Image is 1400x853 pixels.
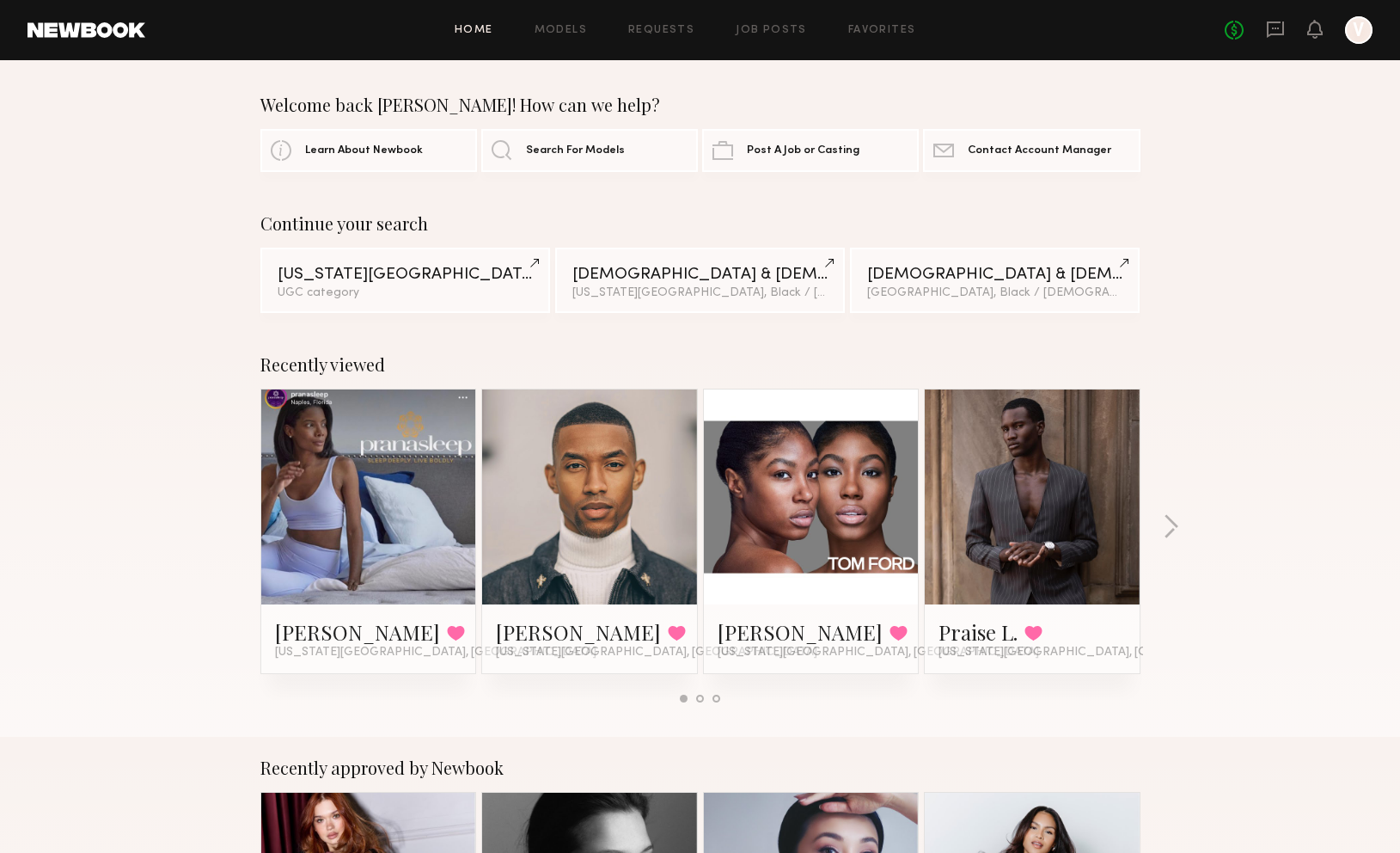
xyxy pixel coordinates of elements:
span: [US_STATE][GEOGRAPHIC_DATA], [GEOGRAPHIC_DATA] [275,646,596,660]
a: Post A Job or Casting [702,129,919,172]
span: [US_STATE][GEOGRAPHIC_DATA], [GEOGRAPHIC_DATA] [938,646,1260,660]
a: Models [535,25,587,36]
a: V [1345,16,1372,44]
span: Post A Job or Casting [747,145,859,156]
div: Continue your search [260,213,1140,234]
div: [DEMOGRAPHIC_DATA] & [DEMOGRAPHIC_DATA] Models [572,267,828,283]
div: [DEMOGRAPHIC_DATA] & [DEMOGRAPHIC_DATA] Models [867,267,1122,283]
a: Home [455,25,493,36]
a: Job Posts [736,25,807,36]
a: Learn About Newbook [260,129,477,172]
div: Recently approved by Newbook [260,758,1140,778]
div: [US_STATE][GEOGRAPHIC_DATA] [278,267,533,283]
div: UGC category [278,287,533,299]
span: Contact Account Manager [968,145,1111,156]
div: Recently viewed [260,354,1140,375]
a: [PERSON_NAME] [496,618,661,646]
div: [US_STATE][GEOGRAPHIC_DATA], Black / [DEMOGRAPHIC_DATA] [572,287,828,299]
span: Learn About Newbook [305,145,423,156]
a: Praise L. [938,618,1018,646]
a: Favorites [848,25,916,36]
a: [DEMOGRAPHIC_DATA] & [DEMOGRAPHIC_DATA] Models[US_STATE][GEOGRAPHIC_DATA], Black / [DEMOGRAPHIC_D... [555,248,845,313]
a: [DEMOGRAPHIC_DATA] & [DEMOGRAPHIC_DATA] Models[GEOGRAPHIC_DATA], Black / [DEMOGRAPHIC_DATA] [850,248,1140,313]
a: [PERSON_NAME] [275,618,440,646]
span: [US_STATE][GEOGRAPHIC_DATA], [GEOGRAPHIC_DATA] [718,646,1039,660]
a: Requests [628,25,694,36]
div: Welcome back [PERSON_NAME]! How can we help? [260,95,1140,115]
div: [GEOGRAPHIC_DATA], Black / [DEMOGRAPHIC_DATA] [867,287,1122,299]
span: Search For Models [526,145,625,156]
a: Contact Account Manager [923,129,1140,172]
a: [PERSON_NAME] [718,618,883,646]
span: [US_STATE][GEOGRAPHIC_DATA], [GEOGRAPHIC_DATA] [496,646,817,660]
a: [US_STATE][GEOGRAPHIC_DATA]UGC category [260,248,550,313]
a: Search For Models [481,129,698,172]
